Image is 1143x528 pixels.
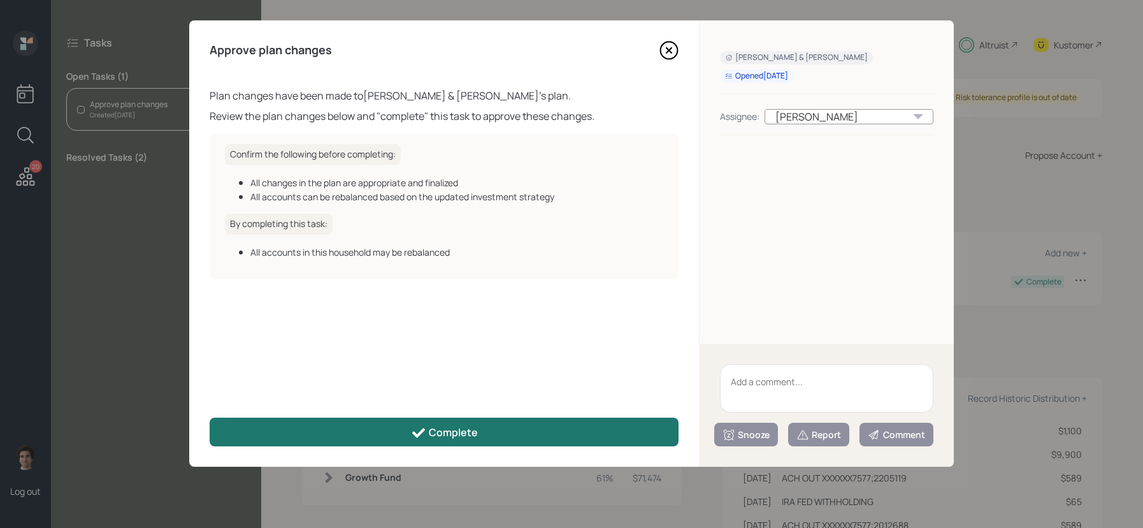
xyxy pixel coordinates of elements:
[210,108,679,124] div: Review the plan changes below and "complete" this task to approve these changes.
[250,190,663,203] div: All accounts can be rebalanced based on the updated investment strategy
[210,43,332,57] h4: Approve plan changes
[859,423,933,446] button: Comment
[788,423,849,446] button: Report
[250,246,663,259] div: All accounts in this household may be rebalanced
[225,214,333,235] h6: By completing this task:
[714,423,778,446] button: Snooze
[411,425,478,441] div: Complete
[725,71,788,82] div: Opened [DATE]
[210,418,679,446] button: Complete
[725,52,868,63] div: [PERSON_NAME] & [PERSON_NAME]
[225,144,401,165] h6: Confirm the following before completing:
[796,429,841,441] div: Report
[868,429,925,441] div: Comment
[720,110,759,123] div: Assignee:
[250,176,663,189] div: All changes in the plan are appropriate and finalized
[765,109,933,124] div: [PERSON_NAME]
[722,429,770,441] div: Snooze
[210,88,679,103] div: Plan changes have been made to [PERSON_NAME] & [PERSON_NAME] 's plan.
